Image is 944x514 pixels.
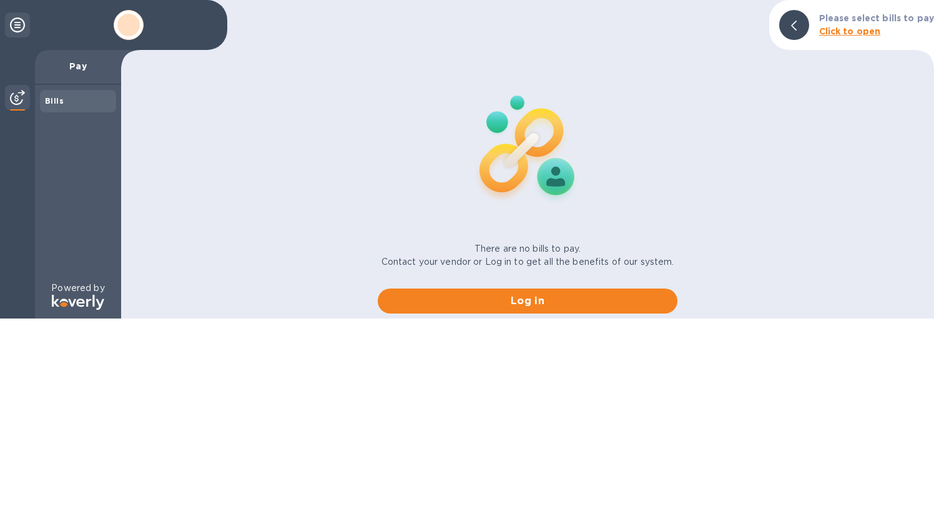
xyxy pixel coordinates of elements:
[819,26,881,36] b: Click to open
[378,289,677,314] button: Log in
[45,60,111,72] p: Pay
[45,96,64,106] b: Bills
[52,295,104,310] img: Logo
[381,242,674,269] p: There are no bills to pay. Contact your vendor or Log in to get all the benefits of our system.
[819,13,934,23] b: Please select bills to pay
[388,294,667,309] span: Log in
[51,282,104,295] p: Powered by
